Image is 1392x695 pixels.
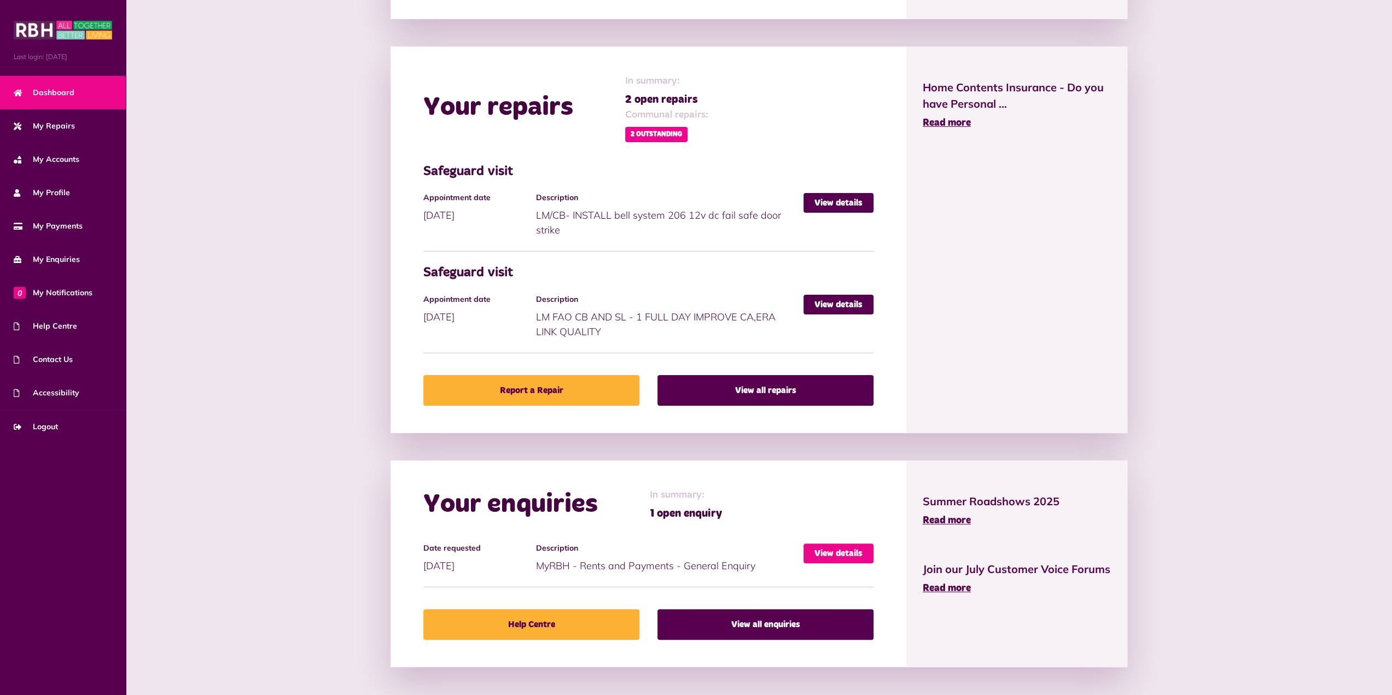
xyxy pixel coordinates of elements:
[536,544,798,553] h4: Description
[625,108,708,122] span: Communal repairs:
[423,295,531,304] h4: Appointment date
[423,609,639,640] a: Help Centre
[536,544,803,573] div: MyRBH - Rents and Payments - General Enquiry
[14,220,83,232] span: My Payments
[14,287,92,299] span: My Notifications
[923,118,971,128] span: Read more
[625,91,708,108] span: 2 open repairs
[803,193,873,213] a: View details
[657,375,873,406] a: View all repairs
[657,609,873,640] a: View all enquiries
[536,193,803,237] div: LM/CB- INSTALL bell system 206 12v dc fail safe door strike
[14,387,79,399] span: Accessibility
[536,295,798,304] h4: Description
[923,561,1111,596] a: Join our July Customer Voice Forums Read more
[423,544,531,553] h4: Date requested
[14,421,58,433] span: Logout
[536,193,798,202] h4: Description
[423,164,873,180] h3: Safeguard visit
[423,193,536,223] div: [DATE]
[423,193,531,202] h4: Appointment date
[423,544,536,573] div: [DATE]
[14,154,79,165] span: My Accounts
[14,87,74,98] span: Dashboard
[423,265,873,281] h3: Safeguard visit
[423,92,573,124] h2: Your repairs
[803,295,873,314] a: View details
[14,320,77,332] span: Help Centre
[14,287,26,299] span: 0
[625,127,688,142] span: 2 Outstanding
[625,74,708,89] span: In summary:
[923,493,1111,528] a: Summer Roadshows 2025 Read more
[14,187,70,198] span: My Profile
[14,52,112,62] span: Last login: [DATE]
[923,79,1111,112] span: Home Contents Insurance - Do you have Personal ...
[14,354,73,365] span: Contact Us
[923,493,1111,510] span: Summer Roadshows 2025
[923,561,1111,577] span: Join our July Customer Voice Forums
[423,295,536,324] div: [DATE]
[14,19,112,41] img: MyRBH
[923,79,1111,131] a: Home Contents Insurance - Do you have Personal ... Read more
[923,583,971,593] span: Read more
[650,505,722,522] span: 1 open enquiry
[650,488,722,503] span: In summary:
[923,516,971,525] span: Read more
[536,295,803,339] div: LM FAO CB AND SL - 1 FULL DAY IMPROVE CA,ERA LINK QUALITY
[423,375,639,406] a: Report a Repair
[803,544,873,563] a: View details
[14,254,80,265] span: My Enquiries
[423,489,598,521] h2: Your enquiries
[14,120,75,132] span: My Repairs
